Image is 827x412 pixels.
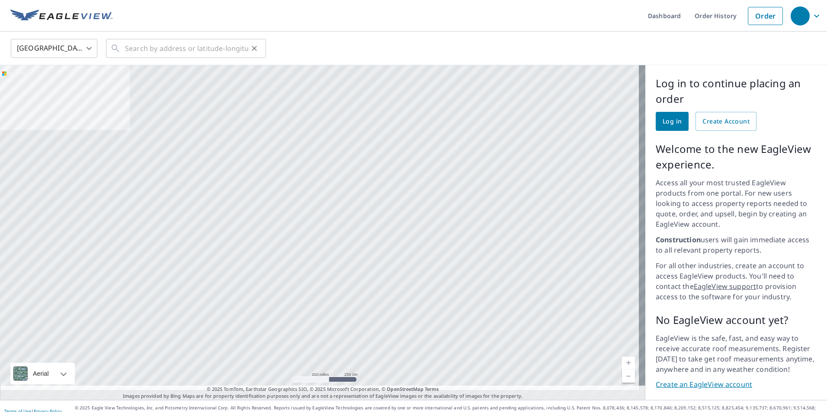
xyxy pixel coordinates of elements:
a: Current Level 5, Zoom In [622,357,635,370]
span: © 2025 TomTom, Earthstar Geographics SIO, © 2025 Microsoft Corporation, © [207,386,439,393]
button: Clear [248,42,260,54]
a: Current Level 5, Zoom Out [622,370,635,383]
div: Aerial [30,363,51,384]
p: No EagleView account yet? [656,312,817,328]
a: Terms [425,386,439,392]
strong: Construction [656,235,701,244]
p: users will gain immediate access to all relevant property reports. [656,235,817,255]
div: Aerial [10,363,75,384]
a: Create an EagleView account [656,380,817,390]
img: EV Logo [10,10,112,22]
p: For all other industries, create an account to access EagleView products. You'll need to contact ... [656,260,817,302]
p: Welcome to the new EagleView experience. [656,141,817,172]
a: Create Account [696,112,756,131]
p: Access all your most trusted EagleView products from one portal. For new users looking to access ... [656,177,817,229]
div: [GEOGRAPHIC_DATA] [11,36,97,60]
a: OpenStreetMap [387,386,423,392]
a: Log in [656,112,689,131]
a: Order [748,7,783,25]
p: EagleView is the safe, fast, and easy way to receive accurate roof measurements. Register [DATE] ... [656,333,817,374]
span: Create Account [702,116,750,127]
a: EagleView support [694,282,756,291]
span: Log in [663,116,682,127]
p: Log in to continue placing an order [656,76,817,107]
input: Search by address or latitude-longitude [125,36,248,60]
